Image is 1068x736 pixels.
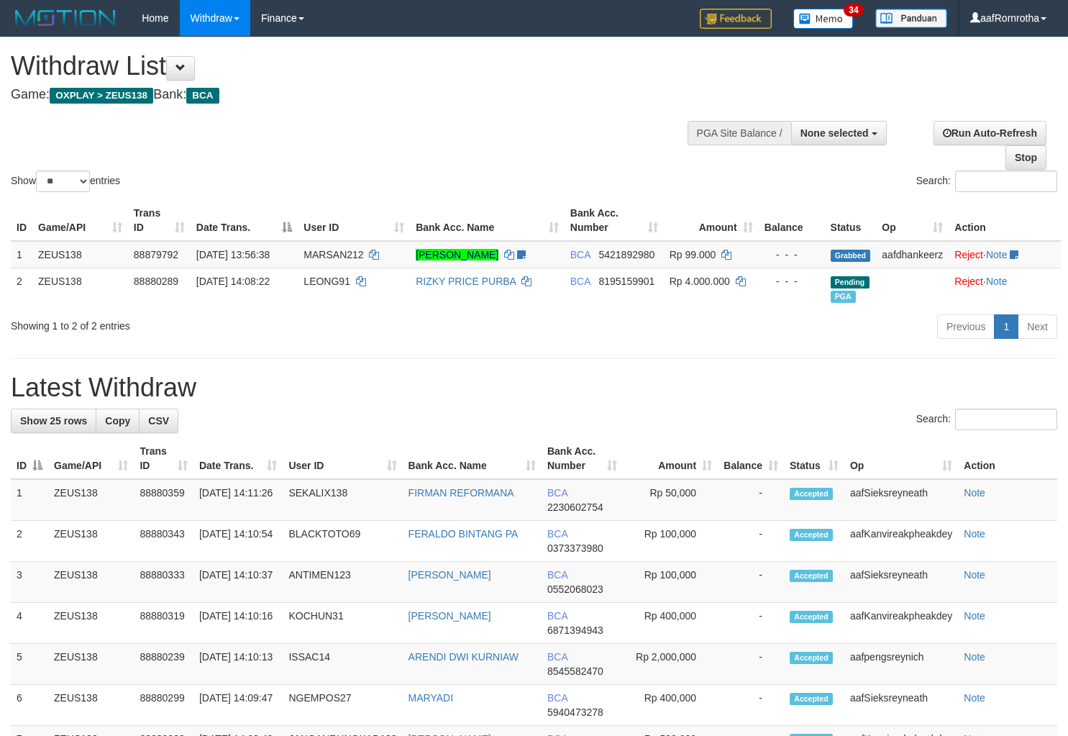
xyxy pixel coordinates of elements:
[831,276,870,289] span: Pending
[844,479,958,521] td: aafSieksreyneath
[547,501,603,513] span: Copy 2230602754 to clipboard
[718,562,784,603] td: -
[964,610,985,622] a: Note
[193,479,283,521] td: [DATE] 14:11:26
[11,409,96,433] a: Show 25 rows
[565,200,664,241] th: Bank Acc. Number: activate to sort column ascending
[409,569,491,581] a: [PERSON_NAME]
[547,651,567,663] span: BCA
[128,200,191,241] th: Trans ID: activate to sort column ascending
[765,274,819,289] div: - - -
[11,438,48,479] th: ID: activate to sort column descending
[547,624,603,636] span: Copy 6871394943 to clipboard
[48,644,134,685] td: ZEUS138
[32,268,128,309] td: ZEUS138
[283,685,402,726] td: NGEMPOS27
[934,121,1046,145] a: Run Auto-Refresh
[623,521,718,562] td: Rp 100,000
[191,200,298,241] th: Date Trans.: activate to sort column descending
[955,171,1057,192] input: Search:
[718,521,784,562] td: -
[784,438,844,479] th: Status: activate to sort column ascending
[831,250,871,262] span: Grabbed
[134,276,178,287] span: 88880289
[598,249,654,260] span: Copy 5421892980 to clipboard
[547,707,603,718] span: Copy 5940473278 to clipboard
[954,249,983,260] a: Reject
[623,685,718,726] td: Rp 400,000
[964,569,985,581] a: Note
[986,276,1008,287] a: Note
[844,4,863,17] span: 34
[11,521,48,562] td: 2
[48,521,134,562] td: ZEUS138
[718,685,784,726] td: -
[96,409,140,433] a: Copy
[193,685,283,726] td: [DATE] 14:09:47
[196,276,270,287] span: [DATE] 14:08:22
[48,685,134,726] td: ZEUS138
[825,200,877,241] th: Status
[193,438,283,479] th: Date Trans.: activate to sort column ascending
[964,651,985,663] a: Note
[32,200,128,241] th: Game/API: activate to sort column ascending
[759,200,825,241] th: Balance
[688,121,791,145] div: PGA Site Balance /
[283,521,402,562] td: BLACKTOTO69
[547,692,567,704] span: BCA
[50,88,153,104] span: OXPLAY > ZEUS138
[949,241,1061,268] td: ·
[793,9,854,29] img: Button%20Memo.svg
[790,611,833,623] span: Accepted
[623,644,718,685] td: Rp 2,000,000
[623,479,718,521] td: Rp 50,000
[283,644,402,685] td: ISSAC14
[416,276,516,287] a: RIZKY PRICE PURBA
[718,603,784,644] td: -
[718,479,784,521] td: -
[955,409,1057,430] input: Search:
[410,200,565,241] th: Bank Acc. Name: activate to sort column ascending
[11,313,434,333] div: Showing 1 to 2 of 2 entries
[916,171,1057,192] label: Search:
[547,569,567,581] span: BCA
[134,685,193,726] td: 88880299
[570,249,590,260] span: BCA
[409,651,519,663] a: ARENDI DWI KURNIAW
[547,487,567,499] span: BCA
[623,438,718,479] th: Amount: activate to sort column ascending
[11,373,1057,402] h1: Latest Withdraw
[791,121,887,145] button: None selected
[11,171,120,192] label: Show entries
[303,276,350,287] span: LEONG91
[48,479,134,521] td: ZEUS138
[134,562,193,603] td: 88880333
[790,693,833,705] span: Accepted
[193,562,283,603] td: [DATE] 14:10:37
[547,665,603,677] span: Copy 8545582470 to clipboard
[409,528,519,540] a: FERALDO BINTANG PA
[11,268,32,309] td: 2
[48,438,134,479] th: Game/API: activate to sort column ascending
[718,438,784,479] th: Balance: activate to sort column ascending
[844,644,958,685] td: aafpengsreynich
[139,409,178,433] a: CSV
[570,276,590,287] span: BCA
[844,562,958,603] td: aafSieksreyneath
[11,200,32,241] th: ID
[11,603,48,644] td: 4
[1018,314,1057,339] a: Next
[876,200,949,241] th: Op: activate to sort column ascending
[32,241,128,268] td: ZEUS138
[964,692,985,704] a: Note
[790,529,833,541] span: Accepted
[718,644,784,685] td: -
[790,652,833,664] span: Accepted
[196,249,270,260] span: [DATE] 13:56:38
[416,249,498,260] a: [PERSON_NAME]
[949,268,1061,309] td: ·
[409,487,514,499] a: FIRMAN REFORMANA
[11,644,48,685] td: 5
[844,438,958,479] th: Op: activate to sort column ascending
[790,488,833,500] span: Accepted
